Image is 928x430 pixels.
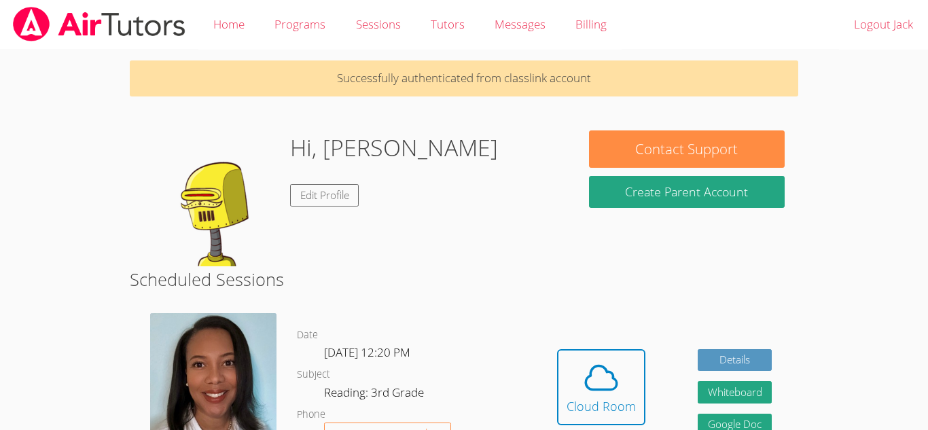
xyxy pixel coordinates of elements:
[130,60,798,96] p: Successfully authenticated from classlink account
[698,381,772,404] button: Whiteboard
[290,130,498,165] h1: Hi, [PERSON_NAME]
[290,184,359,207] a: Edit Profile
[297,406,325,423] dt: Phone
[589,130,785,168] button: Contact Support
[567,397,636,416] div: Cloud Room
[297,366,330,383] dt: Subject
[297,327,318,344] dt: Date
[143,130,279,266] img: default.png
[589,176,785,208] button: Create Parent Account
[698,349,772,372] a: Details
[557,349,645,425] button: Cloud Room
[324,383,427,406] dd: Reading: 3rd Grade
[324,344,410,360] span: [DATE] 12:20 PM
[12,7,187,41] img: airtutors_banner-c4298cdbf04f3fff15de1276eac7730deb9818008684d7c2e4769d2f7ddbe033.png
[495,16,546,32] span: Messages
[130,266,798,292] h2: Scheduled Sessions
